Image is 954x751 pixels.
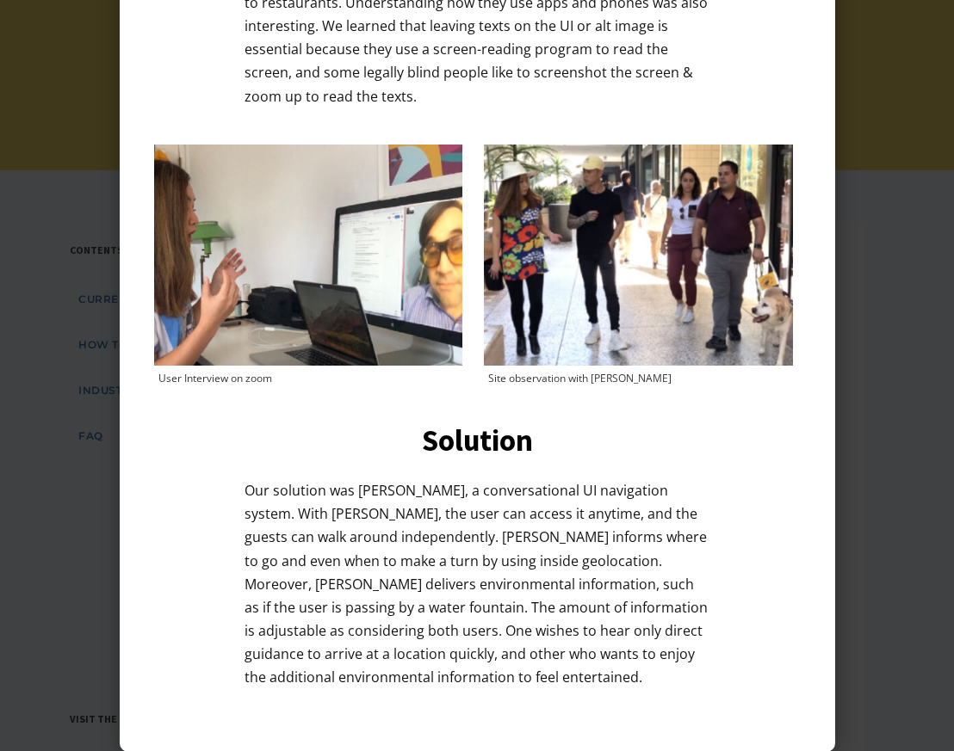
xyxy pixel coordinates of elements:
[154,366,471,387] div: User Interview on zoom
[484,145,793,366] img: Site observation with Mark
[484,366,801,387] div: Site observation with [PERSON_NAME]
[154,145,463,366] img: User Interview on zoom
[154,420,801,462] h3: Solution
[245,479,709,707] p: Our solution was [PERSON_NAME], a conversational UI navigation system. With [PERSON_NAME], the us...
